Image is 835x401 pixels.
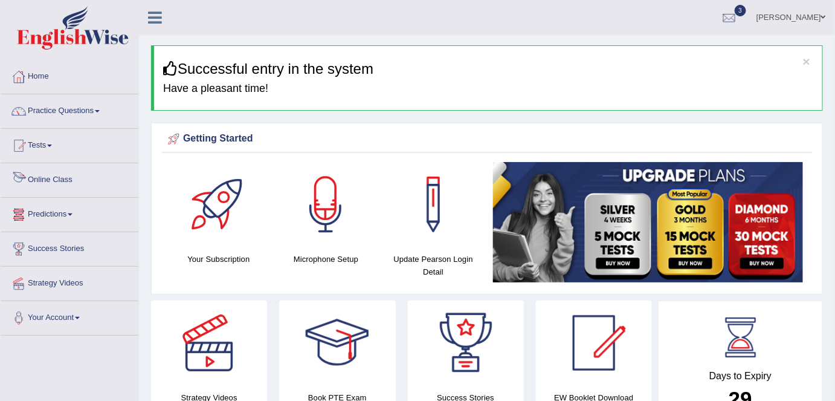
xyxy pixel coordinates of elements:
a: Your Account [1,301,138,331]
h4: Microphone Setup [279,253,374,266]
a: Strategy Videos [1,267,138,297]
a: Tests [1,129,138,159]
div: Getting Started [165,130,809,148]
span: 3 [735,5,747,16]
a: Practice Questions [1,94,138,125]
h3: Successful entry in the system [163,61,813,77]
button: × [803,55,810,68]
a: Predictions [1,198,138,228]
h4: Have a pleasant time! [163,83,813,95]
h4: Days to Expiry [672,371,809,382]
a: Home [1,60,138,90]
a: Online Class [1,163,138,194]
a: Success Stories [1,232,138,262]
h4: Update Pearson Login Detail [385,253,481,278]
img: small5.jpg [493,162,803,282]
h4: Your Subscription [171,253,266,266]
